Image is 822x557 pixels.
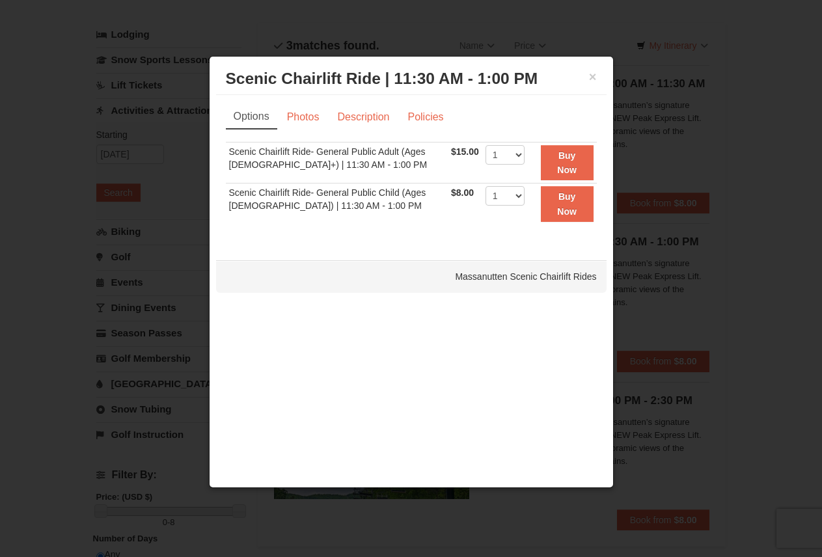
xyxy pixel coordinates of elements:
[557,150,577,175] strong: Buy Now
[279,105,328,129] a: Photos
[541,145,594,181] button: Buy Now
[216,260,607,293] div: Massanutten Scenic Chairlift Rides
[541,186,594,222] button: Buy Now
[399,105,452,129] a: Policies
[589,70,597,83] button: ×
[226,105,277,129] a: Options
[557,191,577,216] strong: Buy Now
[226,183,448,224] td: Scenic Chairlift Ride- General Public Child (Ages [DEMOGRAPHIC_DATA]) | 11:30 AM - 1:00 PM
[329,105,398,129] a: Description
[451,187,474,198] span: $8.00
[451,146,479,157] span: $15.00
[226,69,597,88] h3: Scenic Chairlift Ride | 11:30 AM - 1:00 PM
[226,142,448,183] td: Scenic Chairlift Ride- General Public Adult (Ages [DEMOGRAPHIC_DATA]+) | 11:30 AM - 1:00 PM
